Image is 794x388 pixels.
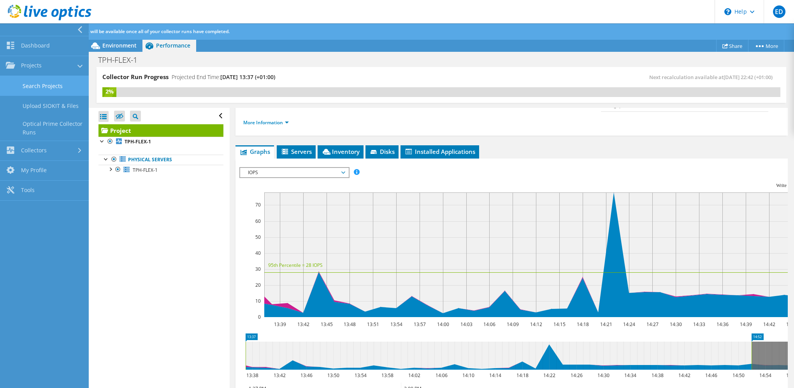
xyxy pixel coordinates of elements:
text: 60 [255,218,261,224]
text: 14:26 [571,372,583,379]
text: 70 [255,201,261,208]
text: 14:10 [462,372,474,379]
text: 14:02 [408,372,420,379]
span: Disks [369,148,395,155]
span: Servers [281,148,312,155]
text: 14:34 [624,372,636,379]
text: 14:21 [600,321,612,328]
span: TPH-FLEX-1 [133,167,158,173]
text: 14:39 [740,321,752,328]
text: 13:54 [355,372,367,379]
text: 95th Percentile = 28 IOPS [268,262,323,268]
a: TPH-FLEX-1 [98,137,223,147]
span: Inventory [321,148,360,155]
text: 13:39 [274,321,286,328]
div: 2% [102,87,116,96]
text: 13:51 [367,321,379,328]
span: Performance [156,42,190,49]
text: 14:15 [553,321,566,328]
text: 13:42 [274,372,286,379]
svg: \n [724,8,731,15]
text: 14:38 [652,372,664,379]
text: 14:30 [597,372,610,379]
text: 14:33 [693,321,705,328]
h1: TPH-FLEX-1 [95,56,149,64]
span: [DATE] 13:37 (+01:00) [220,73,275,81]
text: 14:09 [507,321,519,328]
text: 14:27 [646,321,659,328]
text: 14:18 [577,321,589,328]
text: 0 [258,314,261,320]
a: TPH-FLEX-1 [98,165,223,175]
span: IOPS [244,168,344,177]
text: 14:42 [763,321,775,328]
b: TPH-FLEX-1 [125,138,151,145]
text: 14:12 [530,321,542,328]
text: 13:42 [297,321,309,328]
text: 14:06 [483,321,495,328]
a: Share [716,40,748,52]
text: 13:54 [390,321,402,328]
text: 14:36 [717,321,729,328]
text: 14:42 [678,372,690,379]
text: 14:18 [516,372,529,379]
span: Environment [102,42,137,49]
text: 14:46 [705,372,717,379]
text: 14:30 [670,321,682,328]
text: 20 [255,282,261,288]
span: Installed Applications [404,148,475,155]
text: 13:58 [381,372,393,379]
span: Next recalculation available at [649,74,776,81]
text: 14:06 [436,372,448,379]
span: [DATE] 22:42 (+01:00) [724,74,773,81]
h4: Projected End Time: [172,73,275,81]
text: 14:54 [759,372,771,379]
text: 14:22 [543,372,555,379]
text: 40 [255,250,261,256]
a: Project [98,124,223,137]
text: 30 [255,266,261,272]
text: 14:03 [460,321,473,328]
text: 14:14 [489,372,501,379]
a: More [748,40,784,52]
a: More Information [243,119,289,126]
text: 13:46 [300,372,313,379]
span: Graphs [239,148,270,155]
text: 13:50 [327,372,339,379]
text: 13:45 [321,321,333,328]
text: 13:57 [414,321,426,328]
text: 10 [255,298,261,304]
a: Physical Servers [98,155,223,165]
text: 13:38 [246,372,258,379]
text: 14:50 [733,372,745,379]
span: ED [773,5,785,18]
text: 13:48 [344,321,356,328]
span: Additional analysis will be available once all of your collector runs have completed. [47,28,230,35]
text: 50 [255,234,261,240]
text: 14:00 [437,321,449,328]
text: 14:24 [623,321,635,328]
